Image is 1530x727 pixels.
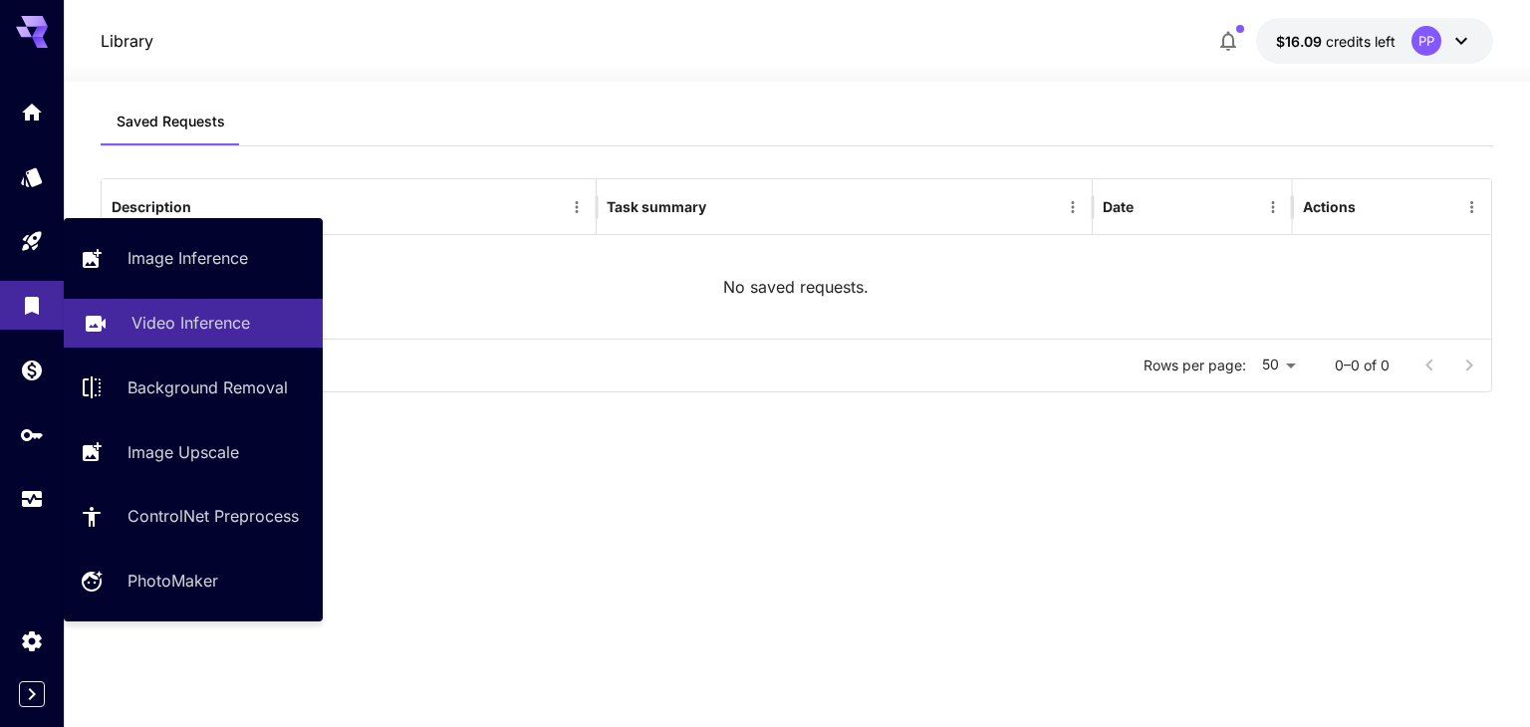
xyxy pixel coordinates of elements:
[20,358,44,382] div: Wallet
[64,557,323,606] a: PhotoMaker
[20,422,44,447] div: API Keys
[64,234,323,283] a: Image Inference
[112,198,191,215] div: Description
[64,363,323,412] a: Background Removal
[1059,193,1087,221] button: Menu
[101,29,153,53] p: Library
[20,628,44,653] div: Settings
[563,193,591,221] button: Menu
[127,440,239,464] p: Image Upscale
[193,193,221,221] button: Sort
[117,113,225,130] span: Saved Requests
[127,504,299,528] p: ControlNet Preprocess
[1458,193,1486,221] button: Menu
[64,427,323,476] a: Image Upscale
[131,311,250,335] p: Video Inference
[1276,33,1326,50] span: $16.09
[1256,18,1493,64] button: $16.08725
[1259,193,1287,221] button: Menu
[708,193,736,221] button: Sort
[1335,356,1390,375] p: 0–0 of 0
[64,492,323,541] a: ControlNet Preprocess
[20,164,44,189] div: Models
[20,287,44,312] div: Library
[64,299,323,348] a: Video Inference
[127,569,218,593] p: PhotoMaker
[1276,31,1396,52] div: $16.08725
[101,29,153,53] nav: breadcrumb
[1254,351,1303,379] div: 50
[1303,198,1356,215] div: Actions
[1144,356,1246,375] p: Rows per page:
[1411,26,1441,56] div: PP
[19,681,45,707] button: Expand sidebar
[1326,33,1396,50] span: credits left
[1136,193,1163,221] button: Sort
[127,375,288,399] p: Background Removal
[723,275,869,299] p: No saved requests.
[607,198,706,215] div: Task summary
[1103,198,1134,215] div: Date
[20,487,44,512] div: Usage
[20,100,44,124] div: Home
[127,246,248,270] p: Image Inference
[20,229,44,254] div: Playground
